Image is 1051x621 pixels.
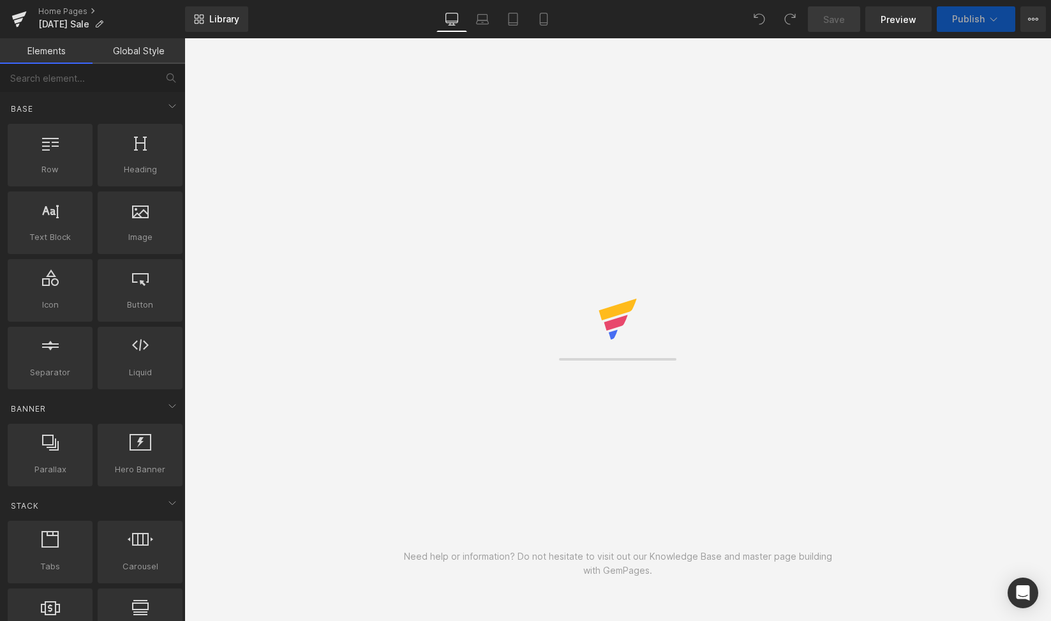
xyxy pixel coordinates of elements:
div: Open Intercom Messenger [1008,578,1038,608]
a: Laptop [467,6,498,32]
span: Parallax [11,463,89,476]
a: Mobile [528,6,559,32]
span: Library [209,13,239,25]
button: Undo [747,6,772,32]
button: Publish [937,6,1015,32]
span: Separator [11,366,89,379]
a: Global Style [93,38,185,64]
button: Redo [777,6,803,32]
span: Icon [11,298,89,311]
button: More [1020,6,1046,32]
span: Banner [10,403,47,415]
span: Liquid [101,366,179,379]
span: Text Block [11,230,89,244]
a: Home Pages [38,6,185,17]
span: Image [101,230,179,244]
span: Publish [952,14,985,24]
span: Hero Banner [101,463,179,476]
span: Stack [10,500,40,512]
span: [DATE] Sale [38,19,89,29]
div: Need help or information? Do not hesitate to visit out our Knowledge Base and master page buildin... [401,550,835,578]
span: Button [101,298,179,311]
span: Preview [881,13,916,26]
span: Tabs [11,560,89,573]
a: Desktop [436,6,467,32]
span: Carousel [101,560,179,573]
span: Heading [101,163,179,176]
a: New Library [185,6,248,32]
span: Save [823,13,845,26]
a: Preview [865,6,932,32]
a: Tablet [498,6,528,32]
span: Base [10,103,34,115]
span: Row [11,163,89,176]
